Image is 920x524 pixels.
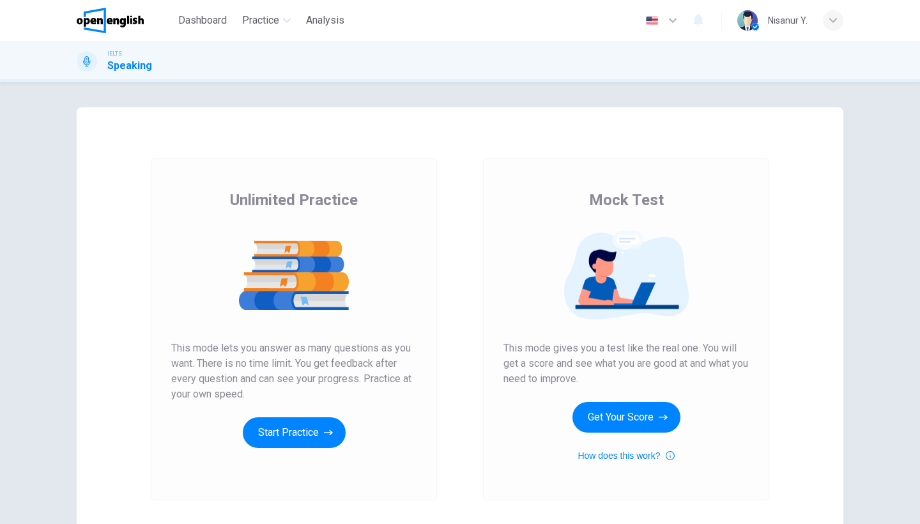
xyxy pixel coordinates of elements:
[107,49,122,58] span: IELTS
[77,8,144,33] img: OpenEnglish logo
[737,10,758,31] img: Profile picture
[301,9,349,32] button: Analysis
[572,402,680,433] button: Get Your Score
[243,417,346,448] button: Start Practice
[171,341,417,402] span: This mode lets you answer as many questions as you want. There is no time limit. You get feedback...
[237,9,296,32] button: Practice
[178,13,227,28] span: Dashboard
[589,190,664,210] span: Mock Test
[230,190,358,210] span: Unlimited Practice
[173,9,232,32] button: Dashboard
[578,448,674,463] button: How does this work?
[242,13,279,28] span: Practice
[768,13,808,28] div: Nisanur Y.
[503,341,749,387] span: This mode gives you a test like the real one. You will get a score and see what you are good at a...
[644,16,660,26] img: en
[107,58,152,73] h1: Speaking
[77,8,173,33] a: OpenEnglish logo
[306,13,344,28] span: Analysis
